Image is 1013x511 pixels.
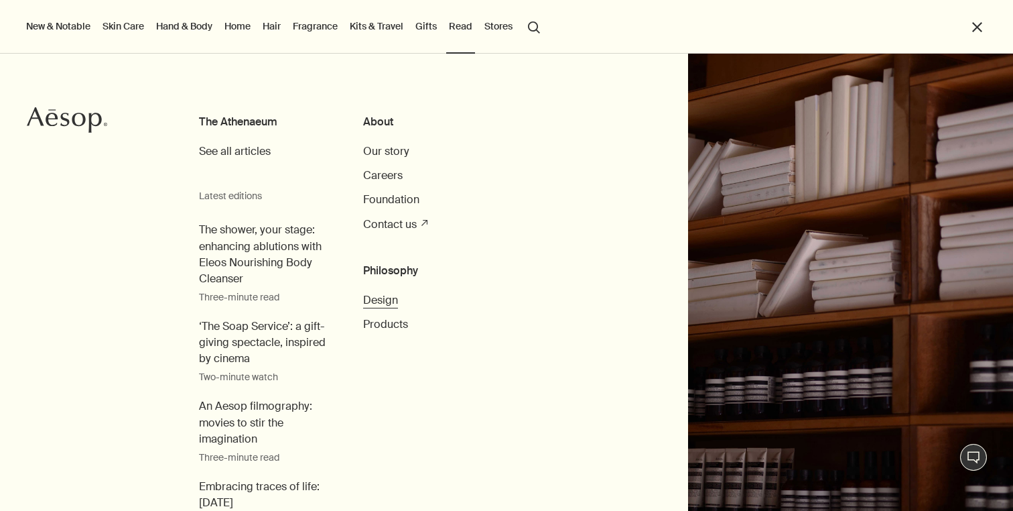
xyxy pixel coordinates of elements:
a: The shower, your stage: enhancing ablutions with Eleos Nourishing Body CleanserThree-minute read [199,222,332,304]
small: Latest editions [199,190,332,202]
small: Three-minute read [199,290,332,304]
span: Embracing traces of life: Chuseok 2024 [199,479,332,511]
span: Foundation [363,192,419,207]
a: Our story [363,144,409,160]
a: Kits & Travel [347,17,406,35]
a: Aesop [23,103,111,140]
span: Careers [363,168,403,182]
a: Contact us [363,217,427,233]
span: See all articles [199,144,271,158]
a: Skin Care [100,17,147,35]
span: An Aesop filmography: movies to stir the imagination [199,398,332,447]
small: Two-minute watch [199,370,332,384]
a: Products [363,317,408,333]
span: Contact us [363,217,417,231]
button: Stores [482,17,515,35]
a: Home [222,17,253,35]
button: Close the Menu [969,19,985,35]
a: Fragrance [290,17,340,35]
button: Live Assistance [960,444,987,471]
a: Careers [363,168,403,184]
a: Read [446,17,475,35]
a: Foundation [363,192,419,208]
span: Products [363,317,408,331]
a: ‘The Soap Service’: a gift-giving spectacle, inspired by cinemaTwo-minute watch [199,319,332,384]
h3: The Athenaeum [199,114,332,130]
a: See all articles [199,144,271,160]
span: ‘The Soap Service’: a gift-giving spectacle, inspired by cinema [199,319,332,367]
a: Design [363,292,398,308]
a: Hand & Body [153,17,215,35]
h3: Philosophy [363,263,495,279]
small: Three-minute read [199,451,332,465]
span: Our story [363,144,409,158]
h3: About [363,114,495,130]
a: Gifts [413,17,440,35]
button: New & Notable [23,17,93,35]
svg: Aesop [27,107,107,133]
span: The shower, your stage: enhancing ablutions with Eleos Nourishing Body Cleanser [199,222,332,287]
img: Shelves containing books and a range of Aesop products in amber bottles and cream tubes. [688,54,1013,511]
button: Open search [522,13,546,39]
a: An Aesop filmography: movies to stir the imaginationThree-minute read [199,398,332,464]
span: Design [363,293,398,307]
a: Hair [260,17,283,35]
